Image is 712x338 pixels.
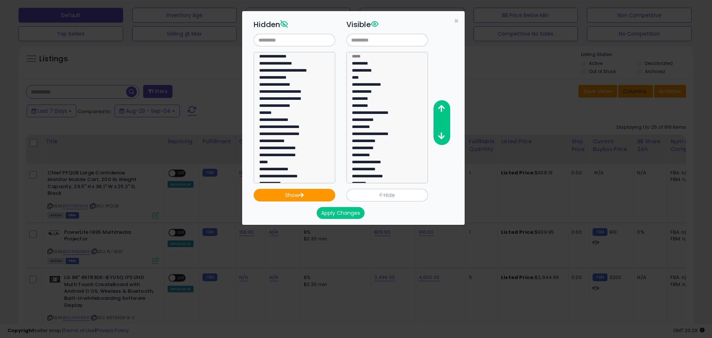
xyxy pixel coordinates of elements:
[317,207,365,219] button: Apply Changes
[346,189,428,201] button: Hide
[346,19,428,30] h3: Visible
[254,19,335,30] h3: Hidden
[454,16,459,26] span: ×
[254,189,335,201] button: Show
